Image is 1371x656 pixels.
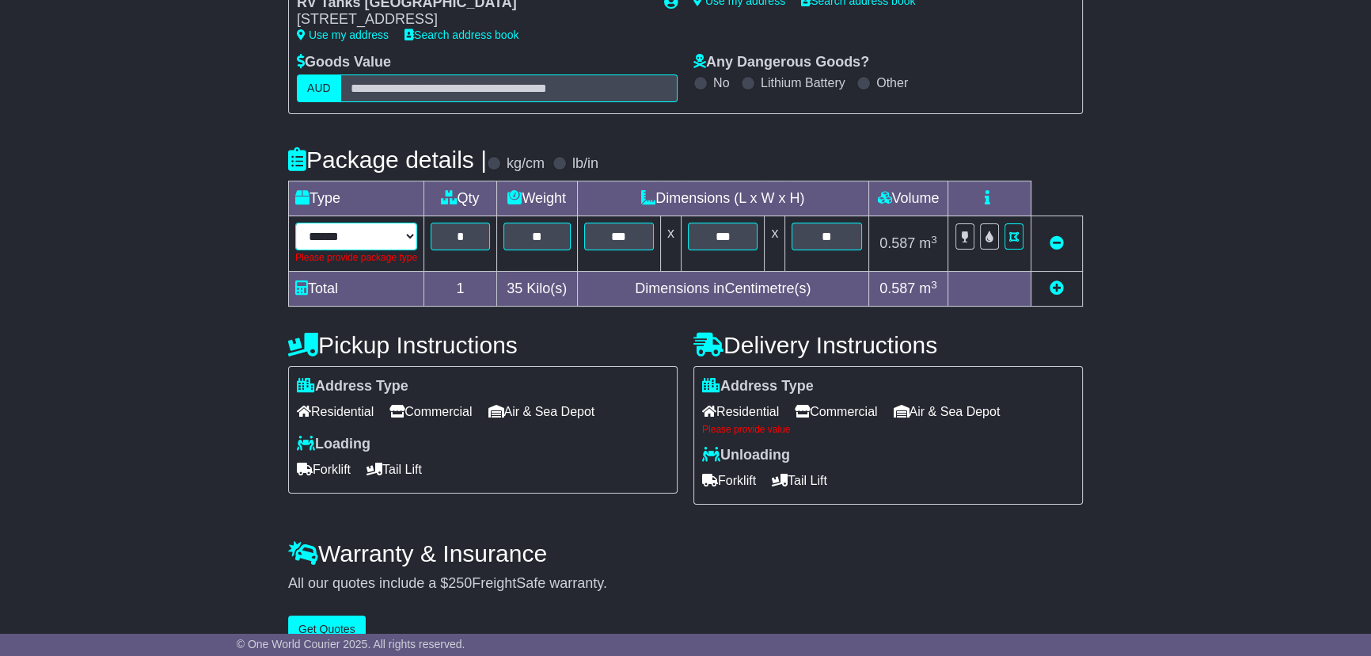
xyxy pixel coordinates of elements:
[919,280,937,296] span: m
[288,332,678,358] h4: Pickup Instructions
[297,436,370,453] label: Loading
[572,155,598,173] label: lb/in
[879,280,915,296] span: 0.587
[288,540,1083,566] h4: Warranty & Insurance
[879,235,915,251] span: 0.587
[894,399,1001,424] span: Air & Sea Depot
[507,155,545,173] label: kg/cm
[702,447,790,464] label: Unloading
[404,29,518,41] a: Search address book
[702,468,756,493] span: Forklift
[661,216,682,272] td: x
[1050,280,1064,296] a: Add new item
[295,250,417,265] div: Please provide package type
[424,181,497,216] td: Qty
[702,399,779,424] span: Residential
[496,272,577,307] td: Kilo(s)
[288,575,1083,593] div: All our quotes include a $ FreightSafe warranty.
[713,75,729,90] label: No
[297,399,374,424] span: Residential
[389,399,472,424] span: Commercial
[488,399,595,424] span: Air & Sea Depot
[577,272,868,307] td: Dimensions in Centimetre(s)
[366,457,422,482] span: Tail Lift
[297,457,351,482] span: Forklift
[761,75,845,90] label: Lithium Battery
[919,235,937,251] span: m
[795,399,877,424] span: Commercial
[288,616,366,643] button: Get Quotes
[702,378,814,395] label: Address Type
[288,147,487,173] h4: Package details |
[289,181,424,216] td: Type
[693,54,869,71] label: Any Dangerous Goods?
[1050,235,1064,251] a: Remove this item
[772,468,827,493] span: Tail Lift
[289,272,424,307] td: Total
[765,216,785,272] td: x
[297,29,389,41] a: Use my address
[237,638,465,650] span: © One World Courier 2025. All rights reserved.
[702,424,1074,435] div: Please provide value
[693,332,1083,358] h4: Delivery Instructions
[507,280,522,296] span: 35
[868,181,948,216] td: Volume
[931,234,937,246] sup: 3
[876,75,908,90] label: Other
[577,181,868,216] td: Dimensions (L x W x H)
[297,54,391,71] label: Goods Value
[297,378,408,395] label: Address Type
[496,181,577,216] td: Weight
[297,74,341,102] label: AUD
[448,575,472,591] span: 250
[297,11,648,29] div: [STREET_ADDRESS]
[931,279,937,291] sup: 3
[424,272,497,307] td: 1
